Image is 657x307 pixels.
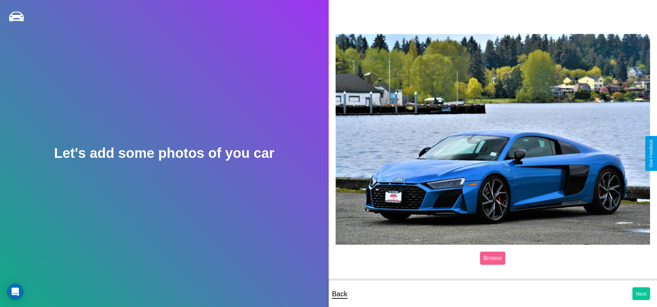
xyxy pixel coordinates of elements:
label: Browse [480,252,505,265]
img: posted [336,34,650,245]
div: Open Intercom Messenger [7,283,24,300]
h2: Let's add some photos of you car [54,145,274,161]
p: Back [332,288,347,300]
button: Next [632,287,650,300]
div: Give Feedback [649,139,654,168]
